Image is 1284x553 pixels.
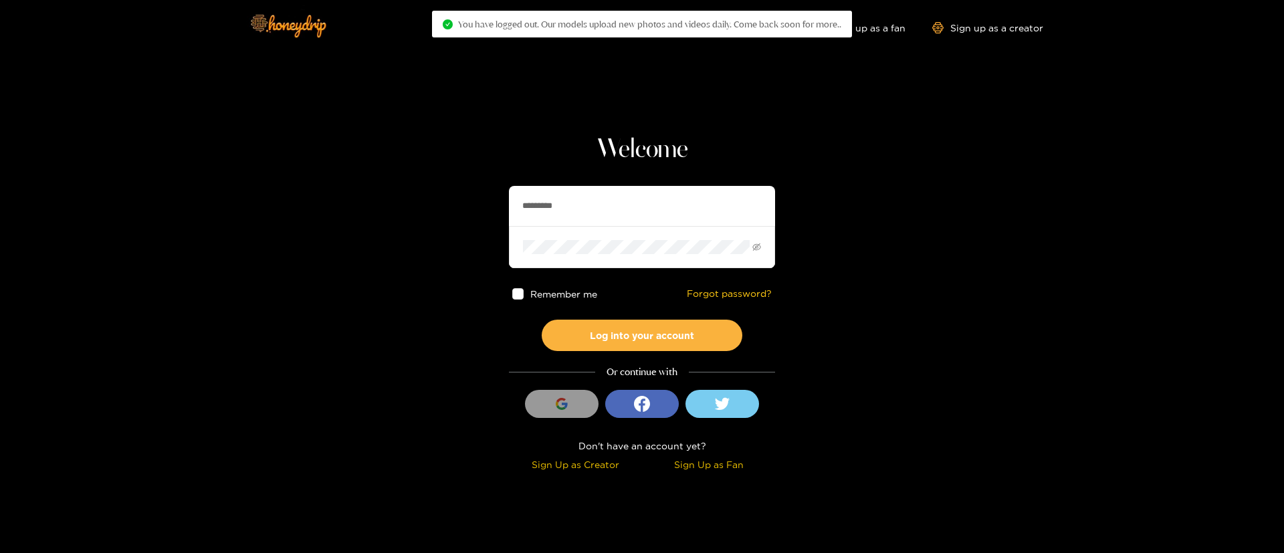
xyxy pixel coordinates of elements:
a: Forgot password? [687,288,772,300]
span: check-circle [443,19,453,29]
span: You have logged out. Our models upload new photos and videos daily. Come back soon for more.. [458,19,841,29]
div: Sign Up as Fan [645,457,772,472]
div: Sign Up as Creator [512,457,639,472]
a: Sign up as a fan [814,22,905,33]
span: Remember me [530,289,597,299]
div: Don't have an account yet? [509,438,775,453]
a: Sign up as a creator [932,22,1043,33]
button: Log into your account [542,320,742,351]
h1: Welcome [509,134,775,166]
span: eye-invisible [752,243,761,251]
div: Or continue with [509,364,775,380]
